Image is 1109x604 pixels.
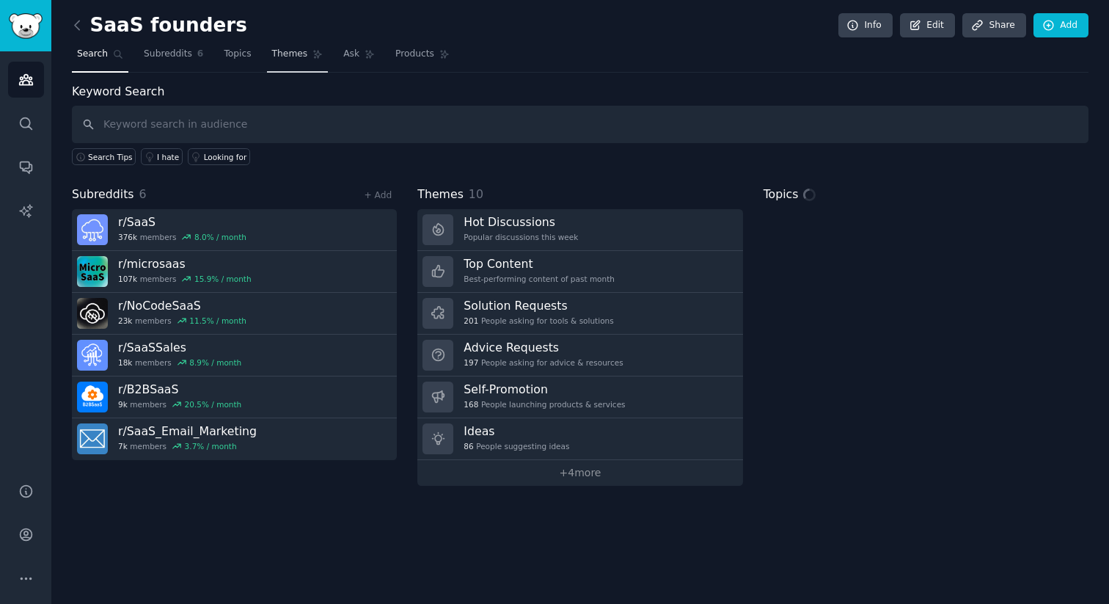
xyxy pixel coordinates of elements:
a: r/SaaS376kmembers8.0% / month [72,209,397,251]
img: SaaS [77,214,108,245]
a: r/B2BSaaS9kmembers20.5% / month [72,376,397,418]
a: Ask [338,43,380,73]
span: 168 [464,399,478,410]
img: microsaas [77,256,108,287]
div: Best-performing content of past month [464,274,615,284]
h3: r/ NoCodeSaaS [118,298,246,313]
span: Topics [224,48,251,61]
span: 7k [118,441,128,451]
div: People asking for tools & solutions [464,316,613,326]
a: Ideas86People suggesting ideas [417,418,742,460]
span: Products [395,48,434,61]
div: I hate [157,152,179,162]
a: Self-Promotion168People launching products & services [417,376,742,418]
a: r/NoCodeSaaS23kmembers11.5% / month [72,293,397,335]
img: NoCodeSaaS [77,298,108,329]
h3: Top Content [464,256,615,272]
a: + Add [364,190,392,200]
h3: Ideas [464,423,569,439]
a: Add [1033,13,1088,38]
span: Themes [272,48,308,61]
a: r/SaaS_Email_Marketing7kmembers3.7% / month [72,418,397,460]
div: 20.5 % / month [185,399,242,410]
a: Looking for [188,148,250,165]
h3: r/ SaaSSales [118,340,241,355]
div: members [118,357,241,368]
h3: r/ microsaas [118,256,252,272]
span: 6 [197,48,204,61]
span: 201 [464,316,478,326]
a: I hate [141,148,183,165]
span: 107k [118,274,137,284]
input: Keyword search in audience [72,106,1088,143]
a: r/SaaSSales18kmembers8.9% / month [72,335,397,376]
div: 8.0 % / month [194,232,246,242]
span: 86 [464,441,473,451]
div: members [118,316,246,326]
img: SaaSSales [77,340,108,371]
span: 197 [464,357,478,368]
a: Top ContentBest-performing content of past month [417,251,742,293]
a: Hot DiscussionsPopular discussions this week [417,209,742,251]
h3: Self-Promotion [464,382,625,397]
h3: Hot Discussions [464,214,578,230]
h2: SaaS founders [72,14,247,37]
div: members [118,441,257,451]
div: 8.9 % / month [189,357,241,368]
span: 9k [118,399,128,410]
h3: Solution Requests [464,298,613,313]
img: B2BSaaS [77,382,108,412]
a: Topics [219,43,256,73]
h3: Advice Requests [464,340,623,355]
div: 3.7 % / month [185,441,237,451]
a: Info [838,13,893,38]
h3: r/ SaaS_Email_Marketing [118,423,257,439]
div: Looking for [204,152,247,162]
a: Subreddits6 [139,43,208,73]
h3: r/ B2BSaaS [118,382,241,397]
span: Search [77,48,108,61]
div: People suggesting ideas [464,441,569,451]
div: People asking for advice & resources [464,357,623,368]
a: Themes [267,43,329,73]
span: 10 [469,187,483,201]
span: Topics [764,186,799,204]
a: r/microsaas107kmembers15.9% / month [72,251,397,293]
span: 18k [118,357,132,368]
div: members [118,232,246,242]
a: Advice Requests197People asking for advice & resources [417,335,742,376]
button: Search Tips [72,148,136,165]
span: 376k [118,232,137,242]
div: members [118,399,241,410]
span: Search Tips [88,152,133,162]
div: 11.5 % / month [189,316,246,326]
span: Ask [343,48,359,61]
span: Subreddits [144,48,192,61]
a: Share [962,13,1025,38]
span: Themes [417,186,464,204]
div: members [118,274,252,284]
img: GummySearch logo [9,13,43,39]
span: Subreddits [72,186,134,204]
span: 6 [139,187,147,201]
a: +4more [417,460,742,486]
a: Edit [900,13,955,38]
img: SaaS_Email_Marketing [77,423,108,454]
div: 15.9 % / month [194,274,252,284]
a: Products [390,43,455,73]
h3: r/ SaaS [118,214,246,230]
span: 23k [118,316,132,326]
div: People launching products & services [464,399,625,410]
label: Keyword Search [72,84,164,98]
div: Popular discussions this week [464,232,578,242]
a: Solution Requests201People asking for tools & solutions [417,293,742,335]
a: Search [72,43,128,73]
